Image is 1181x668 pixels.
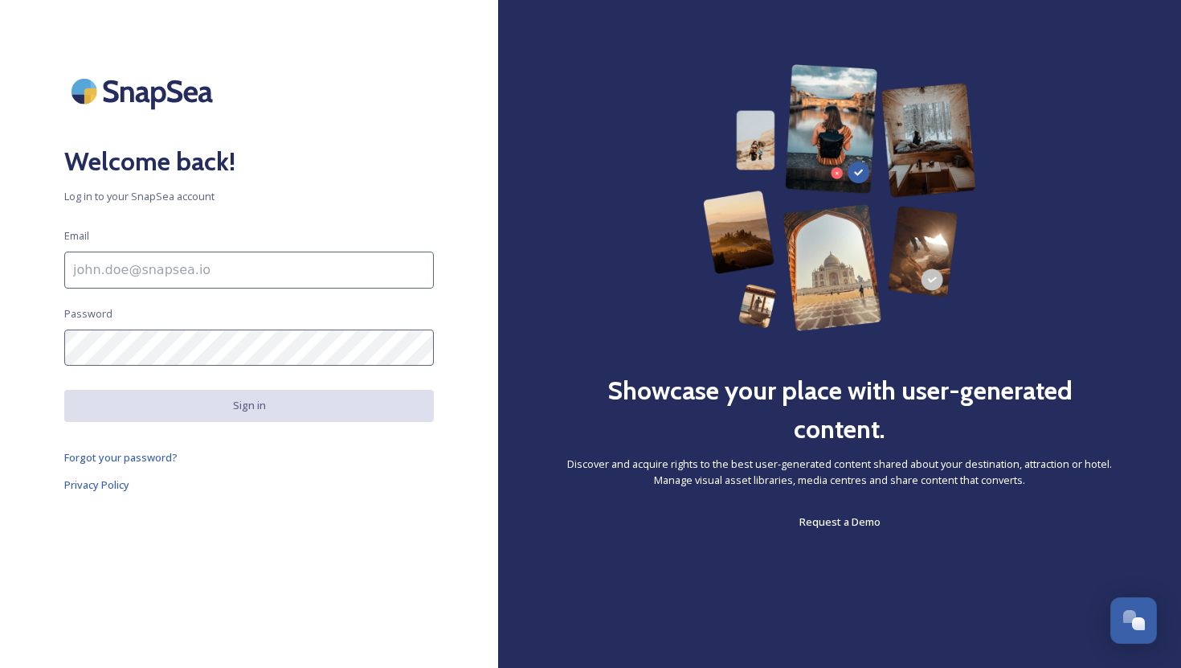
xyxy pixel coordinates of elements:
input: john.doe@snapsea.io [64,252,434,289]
span: Password [64,306,112,322]
img: SnapSea Logo [64,64,225,118]
button: Sign in [64,390,434,421]
img: 63b42ca75bacad526042e722_Group%20154-p-800.png [703,64,975,331]
h2: Welcome back! [64,142,434,181]
span: Privacy Policy [64,477,129,492]
span: Email [64,228,89,244]
span: Request a Demo [799,514,881,529]
button: Open Chat [1110,597,1157,644]
h2: Showcase your place with user-generated content. [562,371,1117,449]
a: Request a Demo [799,512,881,531]
span: Forgot your password? [64,450,178,465]
a: Privacy Policy [64,475,434,494]
span: Discover and acquire rights to the best user-generated content shared about your destination, att... [562,457,1117,487]
span: Log in to your SnapSea account [64,189,434,204]
a: Forgot your password? [64,448,434,467]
